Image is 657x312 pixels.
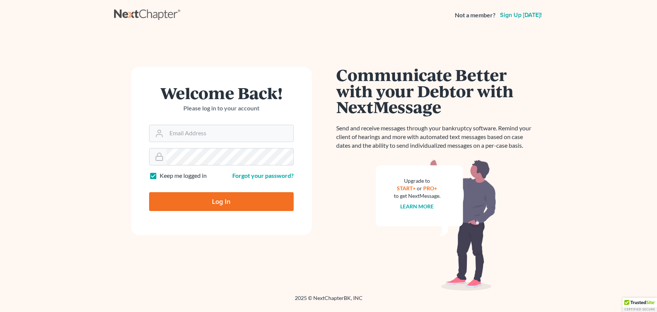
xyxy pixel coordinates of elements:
span: or [417,185,422,191]
label: Keep me logged in [160,171,207,180]
div: Upgrade to [394,177,441,185]
input: Log In [149,192,294,211]
strong: Not a member? [455,11,495,20]
img: nextmessage_bg-59042aed3d76b12b5cd301f8e5b87938c9018125f34e5fa2b7a6b67550977c72.svg [376,159,496,291]
h1: Welcome Back! [149,85,294,101]
a: PRO+ [423,185,437,191]
a: Learn more [400,203,434,210]
a: Sign up [DATE]! [498,12,543,18]
p: Please log in to your account [149,104,294,113]
input: Email Address [166,125,293,142]
div: 2025 © NextChapterBK, INC [114,294,543,308]
div: to get NextMessage. [394,192,441,200]
a: START+ [397,185,416,191]
h1: Communicate Better with your Debtor with NextMessage [336,67,536,115]
p: Send and receive messages through your bankruptcy software. Remind your client of hearings and mo... [336,124,536,150]
a: Forgot your password? [232,172,294,179]
div: TrustedSite Certified [622,298,657,312]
